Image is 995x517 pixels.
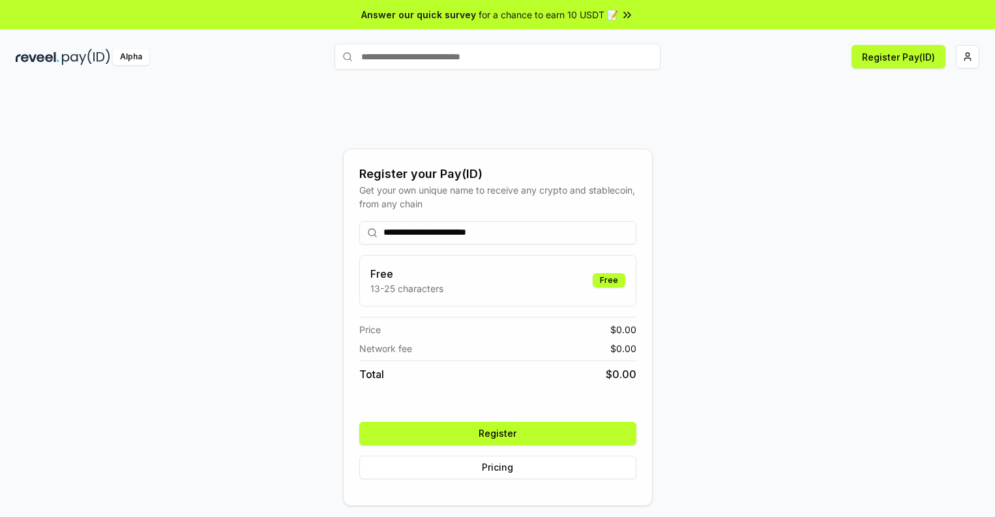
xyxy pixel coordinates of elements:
[606,366,636,382] span: $ 0.00
[370,266,443,282] h3: Free
[359,342,412,355] span: Network fee
[359,165,636,183] div: Register your Pay(ID)
[359,183,636,211] div: Get your own unique name to receive any crypto and stablecoin, from any chain
[610,342,636,355] span: $ 0.00
[593,273,625,288] div: Free
[359,456,636,479] button: Pricing
[479,8,618,22] span: for a chance to earn 10 USDT 📝
[370,282,443,295] p: 13-25 characters
[610,323,636,336] span: $ 0.00
[361,8,476,22] span: Answer our quick survey
[852,45,945,68] button: Register Pay(ID)
[62,49,110,65] img: pay_id
[359,366,384,382] span: Total
[359,323,381,336] span: Price
[359,422,636,445] button: Register
[16,49,59,65] img: reveel_dark
[113,49,149,65] div: Alpha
